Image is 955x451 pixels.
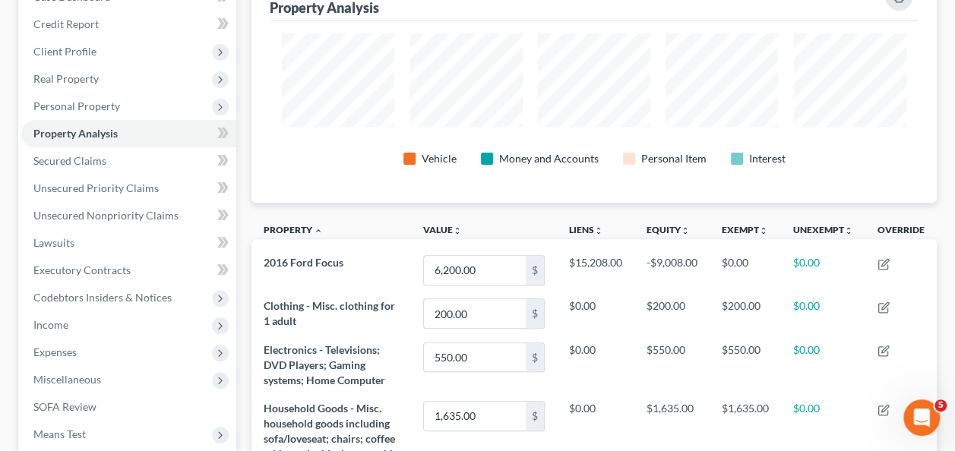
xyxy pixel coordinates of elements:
[21,147,236,175] a: Secured Claims
[33,291,172,304] span: Codebtors Insiders & Notices
[781,248,865,292] td: $0.00
[526,402,544,430] div: $
[33,236,74,249] span: Lawsuits
[422,151,457,166] div: Vehicle
[647,224,690,235] a: Equityunfold_more
[33,154,106,167] span: Secured Claims
[424,299,526,328] input: 0.00
[33,427,86,440] span: Means Test
[33,400,96,413] span: SOFA Review
[557,292,634,336] td: $0.00
[749,151,786,166] div: Interest
[634,248,710,292] td: -$9,008.00
[264,343,385,386] span: Electronics - Televisions; DVD Players; Gaming systems; Home Computer
[33,263,131,276] span: Executory Contracts
[33,45,96,58] span: Client Profile
[710,336,781,394] td: $550.00
[33,72,99,85] span: Real Property
[793,224,853,235] a: Unexemptunfold_more
[264,299,395,327] span: Clothing - Misc. clothing for 1 adult
[722,224,768,235] a: Exemptunfold_more
[33,345,77,358] span: Expenses
[557,248,634,292] td: $15,208.00
[21,11,236,38] a: Credit Report
[33,127,118,140] span: Property Analysis
[569,224,603,235] a: Liensunfold_more
[33,373,101,386] span: Miscellaneous
[21,257,236,284] a: Executory Contracts
[781,336,865,394] td: $0.00
[641,151,707,166] div: Personal Item
[423,224,462,235] a: Valueunfold_more
[781,292,865,336] td: $0.00
[557,336,634,394] td: $0.00
[21,229,236,257] a: Lawsuits
[634,336,710,394] td: $550.00
[33,181,159,194] span: Unsecured Priority Claims
[865,215,937,249] th: Override
[903,399,940,436] iframe: Intercom live chat
[21,175,236,202] a: Unsecured Priority Claims
[21,202,236,229] a: Unsecured Nonpriority Claims
[710,248,781,292] td: $0.00
[264,224,323,235] a: Property expand_less
[934,399,947,412] span: 5
[594,226,603,235] i: unfold_more
[526,299,544,328] div: $
[33,17,99,30] span: Credit Report
[526,256,544,285] div: $
[634,292,710,336] td: $200.00
[759,226,768,235] i: unfold_more
[424,343,526,372] input: 0.00
[33,209,179,222] span: Unsecured Nonpriority Claims
[526,343,544,372] div: $
[33,318,68,331] span: Income
[844,226,853,235] i: unfold_more
[21,120,236,147] a: Property Analysis
[710,292,781,336] td: $200.00
[264,256,343,269] span: 2016 Ford Focus
[453,226,462,235] i: unfold_more
[424,402,526,430] input: 0.00
[21,393,236,421] a: SOFA Review
[681,226,690,235] i: unfold_more
[33,99,120,112] span: Personal Property
[499,151,599,166] div: Money and Accounts
[314,226,323,235] i: expand_less
[424,256,526,285] input: 0.00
